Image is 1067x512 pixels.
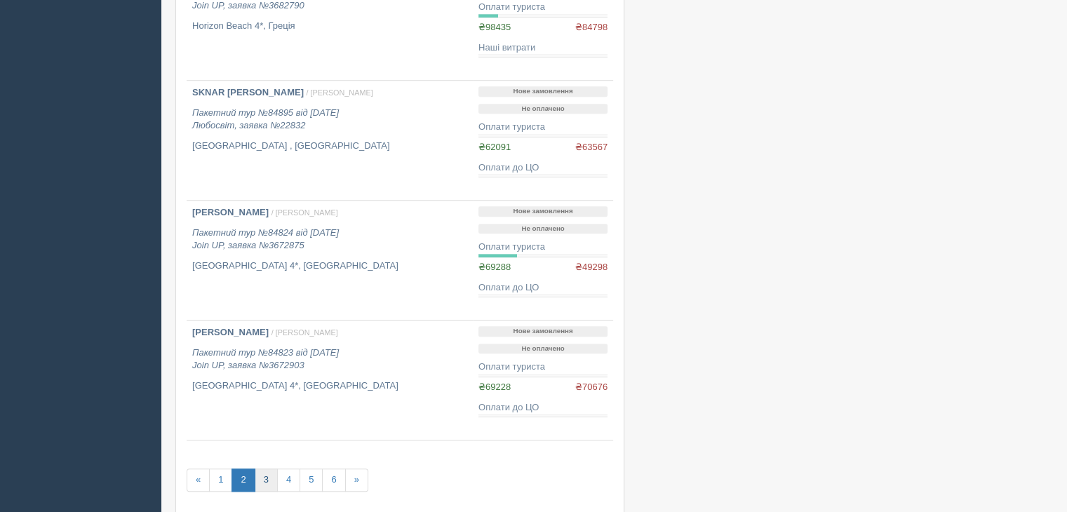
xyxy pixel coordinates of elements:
div: Наші витрати [478,41,608,55]
a: [PERSON_NAME] / [PERSON_NAME] Пакетний тур №84823 від [DATE]Join UP, заявка №3672903 [GEOGRAPHIC_... [187,321,473,440]
div: Оплати до ЦО [478,161,608,175]
span: ₴70676 [575,381,608,394]
span: / [PERSON_NAME] [271,328,338,337]
div: Оплати туриста [478,121,608,134]
div: Оплати до ЦО [478,401,608,415]
div: Оплати туриста [478,241,608,254]
p: Не оплачено [478,224,608,234]
span: ₴84798 [575,21,608,34]
i: Пакетний тур №84824 від [DATE] Join UP, заявка №3672875 [192,227,339,251]
div: Оплати до ЦО [478,281,608,295]
p: Не оплачено [478,104,608,114]
span: ₴49298 [575,261,608,274]
a: 5 [300,469,323,492]
p: [GEOGRAPHIC_DATA] , [GEOGRAPHIC_DATA] [192,140,467,153]
a: 1 [209,469,232,492]
div: Оплати туриста [478,361,608,374]
span: ₴98435 [478,22,511,32]
a: » [345,469,368,492]
span: / [PERSON_NAME] [307,88,373,97]
p: Не оплачено [478,344,608,354]
p: [GEOGRAPHIC_DATA] 4*, [GEOGRAPHIC_DATA] [192,379,467,393]
b: [PERSON_NAME] [192,327,269,337]
a: 4 [277,469,300,492]
p: [GEOGRAPHIC_DATA] 4*, [GEOGRAPHIC_DATA] [192,260,467,273]
a: « [187,469,210,492]
span: ₴69288 [478,262,511,272]
i: Пакетний тур №84895 від [DATE] Любосвіт, заявка №22832 [192,107,339,131]
a: 3 [255,469,278,492]
b: SKNAR [PERSON_NAME] [192,87,304,97]
a: SKNAR [PERSON_NAME] / [PERSON_NAME] Пакетний тур №84895 від [DATE]Любосвіт, заявка №22832 [GEOGRA... [187,81,473,200]
span: ₴63567 [575,141,608,154]
a: [PERSON_NAME] / [PERSON_NAME] Пакетний тур №84824 від [DATE]Join UP, заявка №3672875 [GEOGRAPHIC_... [187,201,473,320]
p: Нове замовлення [478,86,608,97]
p: Horizon Beach 4*, Греція [192,20,467,33]
a: 6 [322,469,345,492]
a: 2 [231,469,255,492]
p: Нове замовлення [478,206,608,217]
p: Нове замовлення [478,326,608,337]
i: Пакетний тур №84823 від [DATE] Join UP, заявка №3672903 [192,347,339,371]
b: [PERSON_NAME] [192,207,269,217]
span: ₴69228 [478,382,511,392]
div: Оплати туриста [478,1,608,14]
span: ₴62091 [478,142,511,152]
span: / [PERSON_NAME] [271,208,338,217]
